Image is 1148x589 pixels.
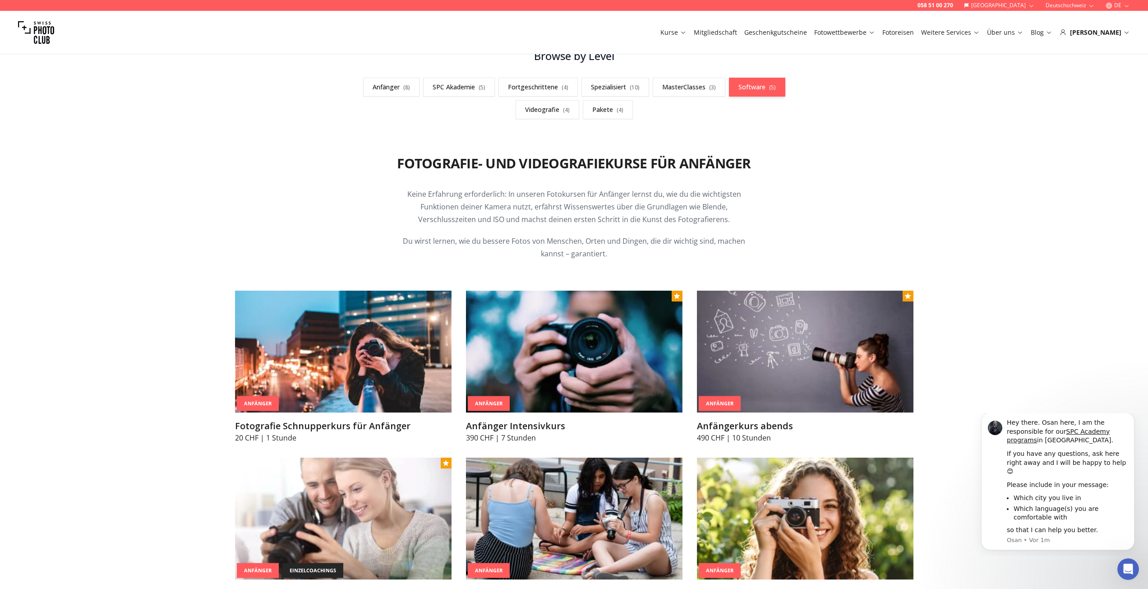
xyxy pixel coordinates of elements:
[660,28,687,37] a: Kurse
[237,563,279,578] div: Anfänger
[882,28,914,37] a: Fotoreisen
[694,28,737,37] a: Mitgliedschaft
[697,291,913,443] a: Anfängerkurs abendsAnfängerAnfängerkurs abends490 CHF | 10 Stunden
[401,188,747,226] p: Keine Erfahrung erforderlich: In unseren Fotokursen für Anfänger lernst du, wie du die wichtigste...
[917,2,953,9] a: 058 51 00 270
[18,14,54,51] img: Swiss photo club
[237,396,279,411] div: Anfänger
[690,26,741,39] button: Mitgliedschaft
[1027,26,1056,39] button: Blog
[709,83,716,91] span: ( 3 )
[39,67,160,76] div: Please include in your message:
[468,396,510,411] div: Anfänger
[39,36,160,63] div: If you have any questions, ask here right away and I will be happy to help 😊
[235,291,452,413] img: Fotografie Schnupperkurs für Anfänger
[697,458,913,580] img: Photography Summer Camp for Teens | 5-Day Creative Workshop
[769,83,776,91] span: ( 5 )
[403,83,410,91] span: ( 8 )
[423,78,495,97] a: SPC Akademie(5)
[657,26,690,39] button: Kurse
[468,563,510,578] div: Anfänger
[397,155,751,172] h2: Fotografie- und Videografiekurse für Anfänger
[921,28,980,37] a: Weitere Services
[617,106,623,114] span: ( 4 )
[562,83,568,91] span: ( 4 )
[401,235,747,260] p: Du wirst lernen, wie du bessere Fotos von Menschen, Orten und Dingen, die dir wichtig sind, mache...
[479,83,485,91] span: ( 5 )
[1060,28,1130,37] div: [PERSON_NAME]
[968,413,1148,556] iframe: Intercom notifications Nachricht
[697,432,913,443] p: 490 CHF | 10 Stunden
[235,458,452,580] img: PRIVATKURS - dein Einzelcoaching für Fotografie
[39,123,160,131] p: Message from Osan, sent Vor 1m
[39,5,160,121] div: Message content
[697,420,913,432] h3: Anfängerkurs abends
[744,28,807,37] a: Geschenkgutscheine
[563,106,570,114] span: ( 4 )
[583,100,633,119] a: Pakete(4)
[466,420,682,432] h3: Anfänger Intensivkurs
[350,49,798,63] h3: Browse by Level
[697,291,913,413] img: Anfängerkurs abends
[729,78,785,97] a: Software(5)
[39,5,160,32] div: Hey there. Osan here, I am the responsible for our in [GEOGRAPHIC_DATA].
[363,78,420,97] a: Anfänger(8)
[699,396,741,411] div: Anfänger
[235,291,452,443] a: Fotografie Schnupperkurs für AnfängerAnfängerFotografie Schnupperkurs für Anfänger20 CHF | 1 Stunde
[39,112,160,121] div: so that I can help you better.
[466,291,682,413] img: Anfänger Intensivkurs
[282,563,343,578] div: einzelcoachings
[46,91,160,108] li: Which language(s) you are comfortable with
[699,563,741,578] div: Anfänger
[811,26,879,39] button: Fotowettbewerbe
[987,28,1024,37] a: Über uns
[466,291,682,443] a: Anfänger IntensivkursAnfängerAnfänger Intensivkurs390 CHF | 7 Stunden
[879,26,917,39] button: Fotoreisen
[235,420,452,432] h3: Fotografie Schnupperkurs für Anfänger
[1031,28,1052,37] a: Blog
[466,432,682,443] p: 390 CHF | 7 Stunden
[917,26,983,39] button: Weitere Services
[20,7,35,22] img: Profile image for Osan
[814,28,875,37] a: Fotowettbewerbe
[983,26,1027,39] button: Über uns
[741,26,811,39] button: Geschenkgutscheine
[498,78,578,97] a: Fortgeschrittene(4)
[653,78,725,97] a: MasterClasses(3)
[630,83,640,91] span: ( 10 )
[516,100,579,119] a: Videografie(4)
[235,432,452,443] p: 20 CHF | 1 Stunde
[1117,558,1139,580] iframe: Intercom live chat
[581,78,649,97] a: Spezialisiert(10)
[466,458,682,580] img: Photography Class for Teens
[46,80,160,89] li: Which city you live in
